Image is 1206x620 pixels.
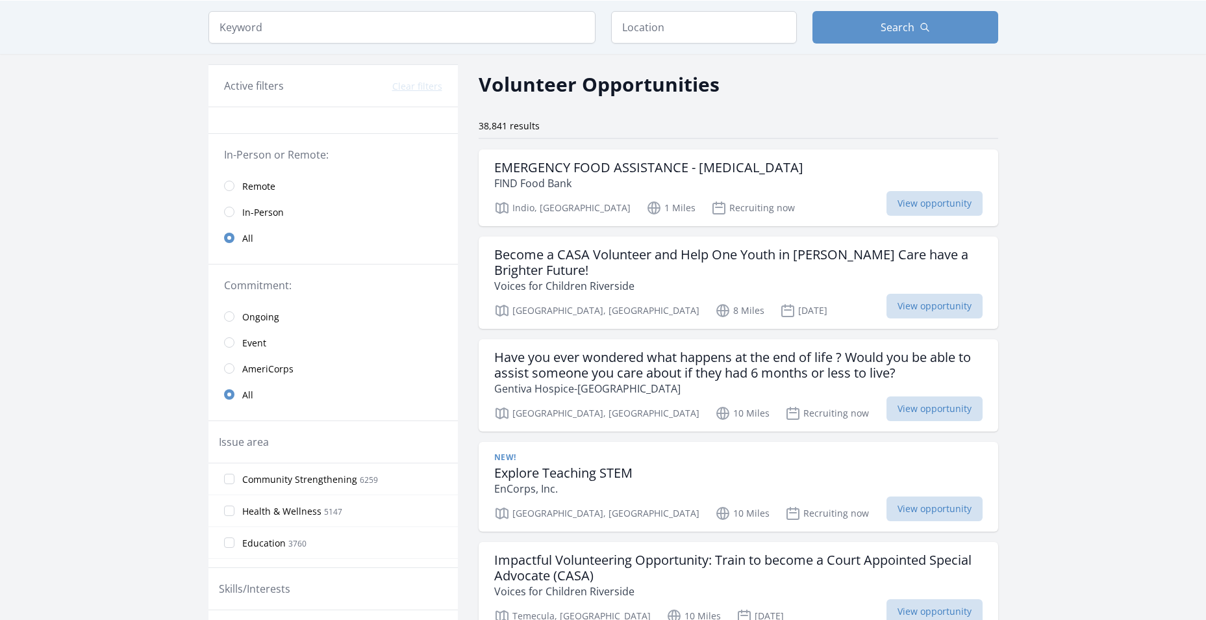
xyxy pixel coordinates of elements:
p: [GEOGRAPHIC_DATA], [GEOGRAPHIC_DATA] [494,506,699,521]
input: Location [611,11,797,44]
a: Become a CASA Volunteer and Help One Youth in [PERSON_NAME] Care have a Brighter Future! Voices f... [479,237,998,329]
p: Recruiting now [785,406,869,421]
h3: Have you ever wondered what happens at the end of life ? Would you be able to assist someone you ... [494,350,983,381]
p: 10 Miles [715,406,770,421]
input: Community Strengthening 6259 [224,474,234,484]
p: Voices for Children Riverside [494,584,983,599]
span: Ongoing [242,311,279,324]
a: All [208,381,458,407]
h3: Explore Teaching STEM [494,465,633,481]
a: AmeriCorps [208,355,458,381]
span: View opportunity [886,497,983,521]
span: 38,841 results [479,120,540,132]
span: 6259 [360,474,378,485]
legend: Commitment: [224,278,442,293]
p: Gentiva Hospice-[GEOGRAPHIC_DATA] [494,381,983,396]
a: In-Person [208,199,458,225]
span: Education [242,537,286,550]
span: All [242,232,253,245]
a: EMERGENCY FOOD ASSISTANCE - [MEDICAL_DATA] FIND Food Bank Indio, [GEOGRAPHIC_DATA] 1 Miles Recrui... [479,149,998,226]
span: In-Person [242,206,284,219]
a: Ongoing [208,304,458,329]
span: View opportunity [886,396,983,421]
p: FIND Food Bank [494,175,803,191]
p: 10 Miles [715,506,770,521]
p: [GEOGRAPHIC_DATA], [GEOGRAPHIC_DATA] [494,303,699,318]
a: Have you ever wondered what happens at the end of life ? Would you be able to assist someone you ... [479,339,998,432]
span: View opportunity [886,191,983,216]
p: EnCorps, Inc. [494,481,633,497]
button: Clear filters [392,80,442,93]
p: Indio, [GEOGRAPHIC_DATA] [494,200,631,216]
h3: Become a CASA Volunteer and Help One Youth in [PERSON_NAME] Care have a Brighter Future! [494,247,983,278]
span: 3760 [288,538,307,549]
a: Remote [208,173,458,199]
span: View opportunity [886,294,983,318]
legend: Issue area [219,434,269,450]
p: Voices for Children Riverside [494,278,983,294]
input: Health & Wellness 5147 [224,506,234,516]
span: New! [494,452,516,463]
p: [GEOGRAPHIC_DATA], [GEOGRAPHIC_DATA] [494,406,699,421]
span: Event [242,337,266,350]
p: [DATE] [780,303,827,318]
legend: Skills/Interests [219,581,290,597]
span: Community Strengthening [242,473,357,486]
span: AmeriCorps [242,363,294,376]
button: Search [812,11,998,44]
h3: Active filters [224,78,284,94]
a: New! Explore Teaching STEM EnCorps, Inc. [GEOGRAPHIC_DATA], [GEOGRAPHIC_DATA] 10 Miles Recruiting... [479,442,998,532]
span: Search [881,19,914,35]
a: Event [208,329,458,355]
legend: In-Person or Remote: [224,147,442,162]
input: Education 3760 [224,537,234,548]
a: All [208,225,458,251]
p: Recruiting now [785,506,869,521]
p: 8 Miles [715,303,764,318]
h2: Volunteer Opportunities [479,70,720,99]
span: All [242,389,253,402]
span: 5147 [324,506,342,517]
input: Keyword [208,11,596,44]
span: Health & Wellness [242,505,321,518]
p: Recruiting now [711,200,795,216]
h3: Impactful Volunteering Opportunity: Train to become a Court Appointed Special Advocate (CASA) [494,552,983,584]
h3: EMERGENCY FOOD ASSISTANCE - [MEDICAL_DATA] [494,160,803,175]
span: Remote [242,180,275,193]
p: 1 Miles [646,200,696,216]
